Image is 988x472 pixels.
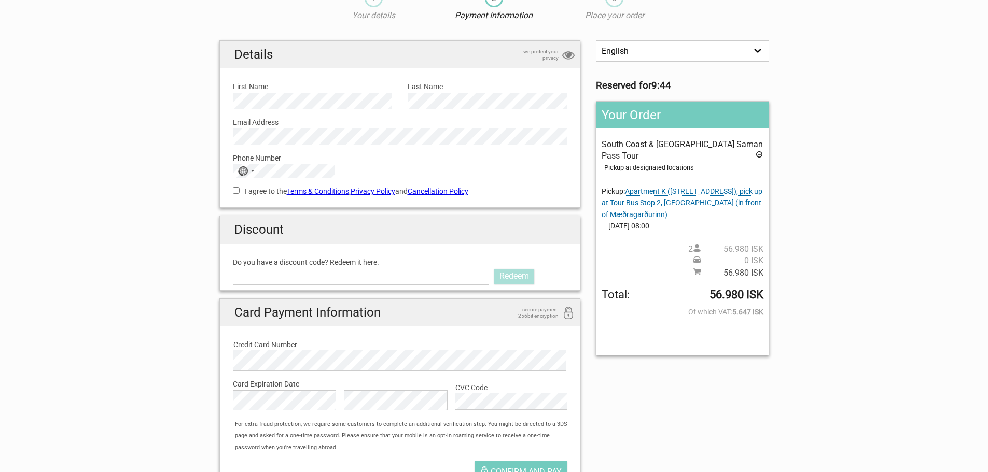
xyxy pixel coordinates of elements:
strong: 9:44 [651,80,671,91]
p: Place your order [554,10,675,21]
span: we protect your privacy [507,49,559,61]
label: Credit Card Number [233,339,567,350]
span: Change pickup place [602,187,762,219]
i: privacy protection [562,49,575,63]
a: Redeem [494,269,534,283]
a: Terms & Conditions [287,187,349,195]
button: Open LiveChat chat widget [119,16,132,28]
label: First Name [233,81,392,92]
span: secure payment 256bit encryption [507,307,559,319]
h2: Details [220,41,580,68]
span: 0 ISK [701,255,763,266]
label: Last Name [408,81,567,92]
i: 256bit encryption [562,307,575,321]
button: Selected country [233,164,259,178]
span: Of which VAT: [602,306,763,318]
h2: Card Payment Information [220,299,580,326]
p: We're away right now. Please check back later! [15,18,117,26]
a: Privacy Policy [351,187,395,195]
span: 2 person(s) [688,244,763,255]
h2: Discount [220,216,580,244]
div: For extra fraud protection, we require some customers to complete an additional verification step... [230,419,580,453]
span: [DATE] 08:00 [602,220,763,232]
span: Subtotal [693,267,763,279]
label: Do you have a discount code? Redeem it here. [233,256,567,268]
p: Your details [313,10,434,21]
span: South Coast & [GEOGRAPHIC_DATA] Saman Pass Tour [602,139,763,161]
label: Card Expiration Date [233,378,567,390]
strong: 56.980 ISK [709,289,763,301]
label: Email Address [233,117,567,128]
strong: 5.647 ISK [732,306,763,318]
span: 56.980 ISK [701,244,763,255]
h2: Your Order [596,102,768,128]
span: Total to be paid [602,289,763,301]
p: Payment Information [434,10,554,21]
a: Cancellation Policy [408,187,468,195]
label: CVC Code [455,382,567,393]
span: Pickup: [602,187,762,219]
h3: Reserved for [596,80,769,91]
span: Pickup price [693,255,763,266]
label: I agree to the , and [233,185,567,197]
label: Phone Number [233,152,567,164]
span: 56.980 ISK [701,267,763,279]
div: Pickup at designated locations [604,162,763,174]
